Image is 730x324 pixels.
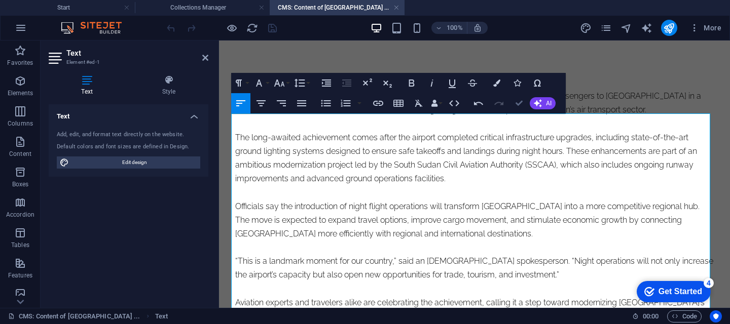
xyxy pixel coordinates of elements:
[231,73,250,93] button: Paragraph Format
[509,93,529,113] button: Confirm (⌘+⏎)
[49,104,208,123] h4: Text
[473,23,482,32] i: On resize automatically adjust zoom level to fit chosen device.
[402,73,421,93] button: Bold (⌘B)
[528,73,547,93] button: Special Characters
[270,2,405,13] h4: CMS: Content of [GEOGRAPHIC_DATA] ...
[8,119,33,128] p: Columns
[9,150,31,158] p: Content
[66,58,188,67] h3: Element #ed-1
[57,143,200,151] div: Default colors and font sizes are defined in Design.
[337,73,356,93] button: Decrease Indent
[336,93,355,113] button: Ordered List
[135,2,270,13] h4: Collections Manager
[580,22,592,34] i: Design (Ctrl+Alt+Y)
[57,156,200,169] button: Edit design
[355,93,363,113] button: Ordered List
[11,241,29,249] p: Tables
[16,159,495,200] p: Officials say the introduction of night flight operations will transform [GEOGRAPHIC_DATA] into a...
[231,93,250,113] button: Align Left
[369,93,388,113] button: Insert Link
[672,310,697,322] span: Code
[58,22,134,34] img: Editor Logo
[378,73,397,93] button: Subscript
[422,73,442,93] button: Italic (⌘I)
[6,211,34,219] p: Accordion
[251,73,271,93] button: Font Family
[663,22,675,34] i: Publish
[246,22,258,34] i: Reload page
[272,93,291,113] button: Align Right
[546,100,552,106] span: AI
[643,310,659,322] span: 00 00
[155,310,168,322] span: Click to select. Double-click to edit
[389,93,408,113] button: Insert Table
[600,22,612,34] button: pages
[487,73,506,93] button: Colors
[316,93,336,113] button: Unordered List
[507,73,527,93] button: Icons
[641,22,653,34] button: text_generator
[12,180,29,188] p: Boxes
[620,22,632,34] i: Navigator
[16,214,495,241] p: “This is a landmark moment for our country,” said an [DEMOGRAPHIC_DATA] spokesperson. “Night oper...
[357,73,377,93] button: Superscript
[16,49,495,76] p: Air Congo’s Boeing 727 departed under the newly installed runway lights, carrying 156 passengers ...
[600,22,612,34] i: Pages (Ctrl+Alt+S)
[641,22,652,34] i: AI Writer
[129,75,208,96] h4: Style
[650,312,651,320] span: :
[689,23,721,33] span: More
[8,89,33,97] p: Elements
[10,5,84,26] div: Get Started 4 items remaining, 20% complete
[530,97,556,109] button: AI
[632,310,659,322] h6: Session time
[620,22,633,34] button: navigator
[57,131,200,139] div: Add, edit, and format text directly on the website.
[292,73,311,93] button: Line Height
[246,22,258,34] button: reload
[32,11,76,20] div: Get Started
[16,90,495,145] p: The long-awaited achievement comes after the airport completed critical infrastructure upgrades, ...
[72,156,197,169] span: Edit design
[447,22,463,34] h6: 100%
[443,73,462,93] button: Underline (⌘U)
[667,310,702,322] button: Code
[8,310,140,322] a: Click to cancel selection. Double-click to open Pages
[431,22,467,34] button: 100%
[49,75,129,96] h4: Text
[710,310,722,322] button: Usercentrics
[685,20,725,36] button: More
[66,49,208,58] h2: Text
[155,310,168,322] nav: breadcrumb
[292,93,311,113] button: Align Justify
[445,93,464,113] button: HTML
[489,93,508,113] button: Redo (⌘⇧Z)
[226,22,238,34] button: Click here to leave preview mode and continue editing
[580,22,592,34] button: design
[661,20,677,36] button: publish
[251,93,271,113] button: Align Center
[409,93,428,113] button: Clear Formatting
[7,59,33,67] p: Favorites
[77,2,87,12] div: 4
[272,73,291,93] button: Font Size
[16,255,495,282] p: Aviation experts and travelers alike are celebrating the achievement, calling it a step toward mo...
[469,93,488,113] button: Undo (⌘Z)
[463,73,482,93] button: Strikethrough
[317,73,336,93] button: Increase Indent
[429,93,444,113] button: Data Bindings
[8,271,32,279] p: Features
